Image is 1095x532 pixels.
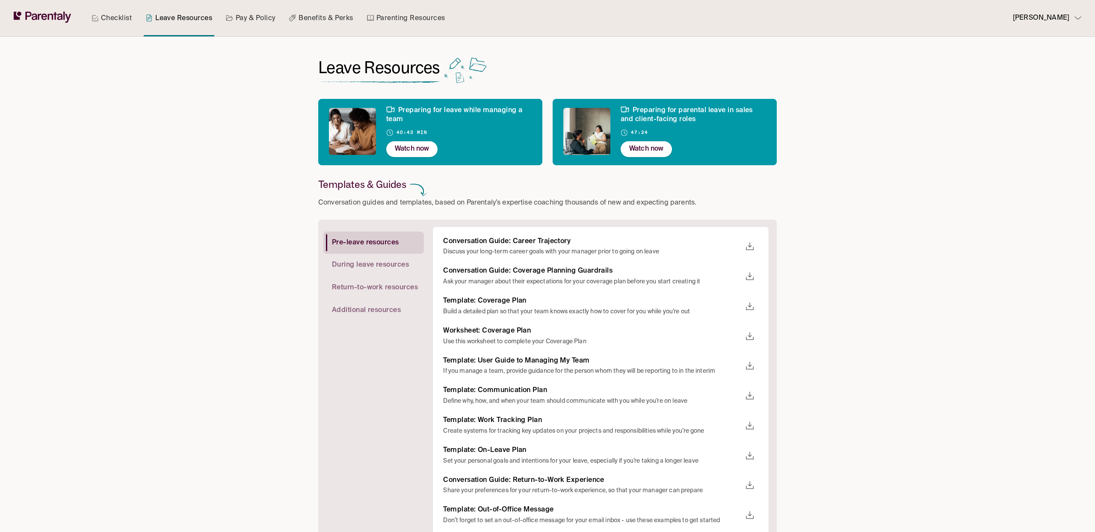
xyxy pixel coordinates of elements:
button: download [741,477,758,494]
p: Create systems for tracking key updates on your projects and responsibilities while you’re gone [443,427,741,436]
button: download [741,238,758,255]
h6: Template: Out-of-Office Message [443,505,741,514]
button: download [741,268,758,285]
button: Watch now [386,141,438,157]
p: Share your preferences for your return-to-work experience, so that your manager can prepare [443,486,741,495]
p: Discuss your long-term career goals with your manager prior to going on leave [443,247,741,256]
h6: Preparing for leave while managing a team [386,106,532,124]
button: Watch now [621,141,672,157]
h6: Preparing for parental leave in sales and client-facing roles [621,106,766,124]
p: If you manage a team, provide guidance for the person whom they will be reporting to in the interim [443,367,741,376]
p: Don’t forget to set an out-of-office message for your email inbox - use these examples to get sta... [443,516,741,525]
button: download [741,328,758,345]
h6: Conversation Guide: Coverage Planning Guardrails [443,267,741,276]
h6: Template: Communication Plan [443,386,741,395]
h6: Template: Coverage Plan [443,297,741,306]
p: [PERSON_NAME] [1013,12,1069,24]
h6: Template: User Guide to Managing My Team [443,357,741,366]
h6: Conversation Guide: Career Trajectory [443,237,741,246]
h6: Worksheet: Coverage Plan [443,327,741,336]
h6: Conversation Guide: Return-to-Work Experience [443,476,741,485]
button: download [741,357,758,374]
h6: 47:24 [631,129,648,137]
button: download [741,387,758,404]
button: download [741,507,758,524]
h6: Template: Work Tracking Plan [443,416,741,425]
button: download [741,447,758,464]
h6: 40:43 min [397,129,427,137]
span: Additional resources [332,306,401,315]
p: Build a detailed plan so that your team knows exactly how to cover for you while you’re out [443,307,741,316]
p: Watch now [395,143,429,155]
p: Watch now [629,143,663,155]
a: Preparing for leave while managing a team40:43 minWatch now [318,99,542,151]
button: download [741,298,758,315]
p: Ask your manager about their expectations for your coverage plan before you start creating it [443,277,741,286]
span: Return-to-work resources [332,283,418,292]
h6: Templates & Guides [318,178,406,190]
p: Set your personal goals and intentions for your leave, especially if you’re taking a longer leave [443,457,741,466]
p: Use this worksheet to complete your Coverage Plan [443,337,741,346]
button: download [741,417,758,434]
h1: Leave [318,57,440,78]
h6: Template: On-Leave Plan [443,446,741,455]
p: Define why, how, and when your team should communicate with you while you’re on leave [443,397,741,406]
span: Resources [364,57,440,78]
p: Conversation guides and templates, based on Parentaly’s expertise coaching thousands of new and e... [318,197,696,209]
span: During leave resources [332,261,409,270]
a: Preparing for parental leave in sales and client-facing roles47:24Watch now [553,99,777,151]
